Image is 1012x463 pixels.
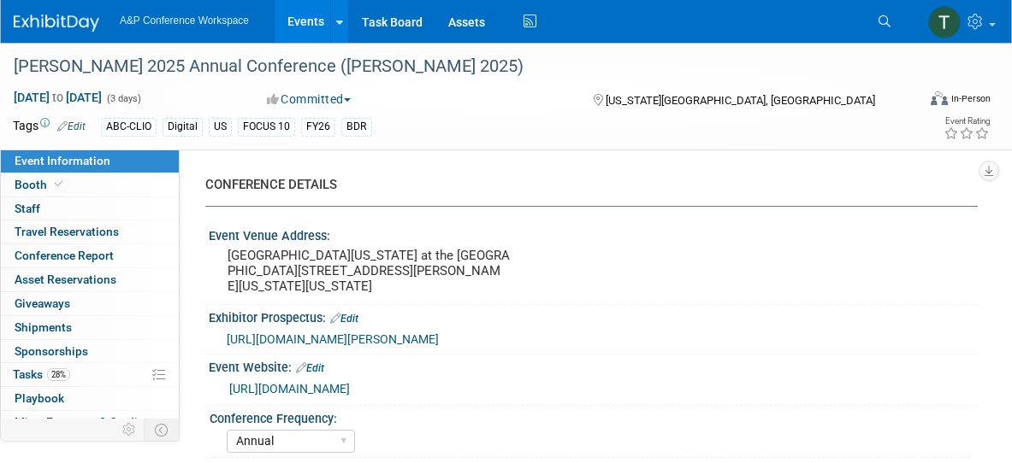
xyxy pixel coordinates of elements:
a: Shipments [1,316,179,339]
pre: [GEOGRAPHIC_DATA][US_STATE] at the [GEOGRAPHIC_DATA][STREET_ADDRESS][PERSON_NAME][US_STATE][US_ST... [228,248,511,294]
a: Misc. Expenses & Credits [1,411,179,434]
a: Booth [1,173,179,196]
span: (3 days) [105,93,141,104]
div: Event Format [838,89,991,114]
img: Taylor Thompson [928,6,961,38]
span: Misc. Expenses & Credits [15,415,148,429]
span: [US_STATE][GEOGRAPHIC_DATA], [GEOGRAPHIC_DATA] [606,94,875,107]
td: Tags [13,117,86,137]
div: US [209,118,232,136]
div: Conference Frequency: [210,406,970,427]
span: Shipments [15,320,72,334]
i: Booth reservation complete [55,179,63,189]
img: ExhibitDay [14,15,99,32]
a: Event Information [1,149,179,173]
span: Travel Reservations [15,225,119,238]
div: Event Website: [209,355,978,377]
div: In-Person [950,92,991,105]
a: Edit [296,362,324,374]
div: ABC-CLIO [101,118,157,136]
div: FY26 [301,118,335,136]
span: 28% [47,368,70,381]
div: BDR [341,118,372,136]
a: [URL][DOMAIN_NAME][PERSON_NAME] [227,332,439,346]
a: Tasks28% [1,363,179,386]
a: Staff [1,197,179,220]
div: Event Rating [944,117,990,126]
img: Format-Inperson.png [931,91,948,105]
a: Conference Report [1,244,179,267]
a: Edit [330,313,358,325]
div: [PERSON_NAME] 2025 Annual Conference ([PERSON_NAME] 2025) [8,51,896,82]
span: Tasks [13,367,70,381]
a: Playbook [1,387,179,410]
div: Digital [163,118,203,136]
span: to [50,91,66,104]
a: Giveaways [1,292,179,315]
span: Staff [15,202,40,215]
span: Sponsorships [15,344,88,358]
td: Toggle Event Tabs [145,419,180,441]
div: Event Venue Address: [209,223,978,244]
a: Travel Reservations [1,220,179,243]
a: [URL][DOMAIN_NAME] [229,382,350,396]
span: Giveaways [15,296,70,310]
div: CONFERENCE DETAILS [205,176,965,194]
a: Sponsorships [1,340,179,363]
span: A&P Conference Workspace [120,15,249,26]
a: Edit [57,120,86,132]
span: [DATE] [DATE] [13,90,103,105]
div: FOCUS 10 [238,118,295,136]
span: Booth [15,178,67,191]
span: Conference Report [15,249,114,262]
a: Asset Reservations [1,268,179,291]
button: Committed [261,91,358,108]
span: Event Information [15,154,110,167]
div: Exhibitor Prospectus: [209,305,978,327]
span: Asset Reservations [15,273,116,286]
span: Playbook [15,391,64,405]
td: Personalize Event Tab Strip [115,419,145,441]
